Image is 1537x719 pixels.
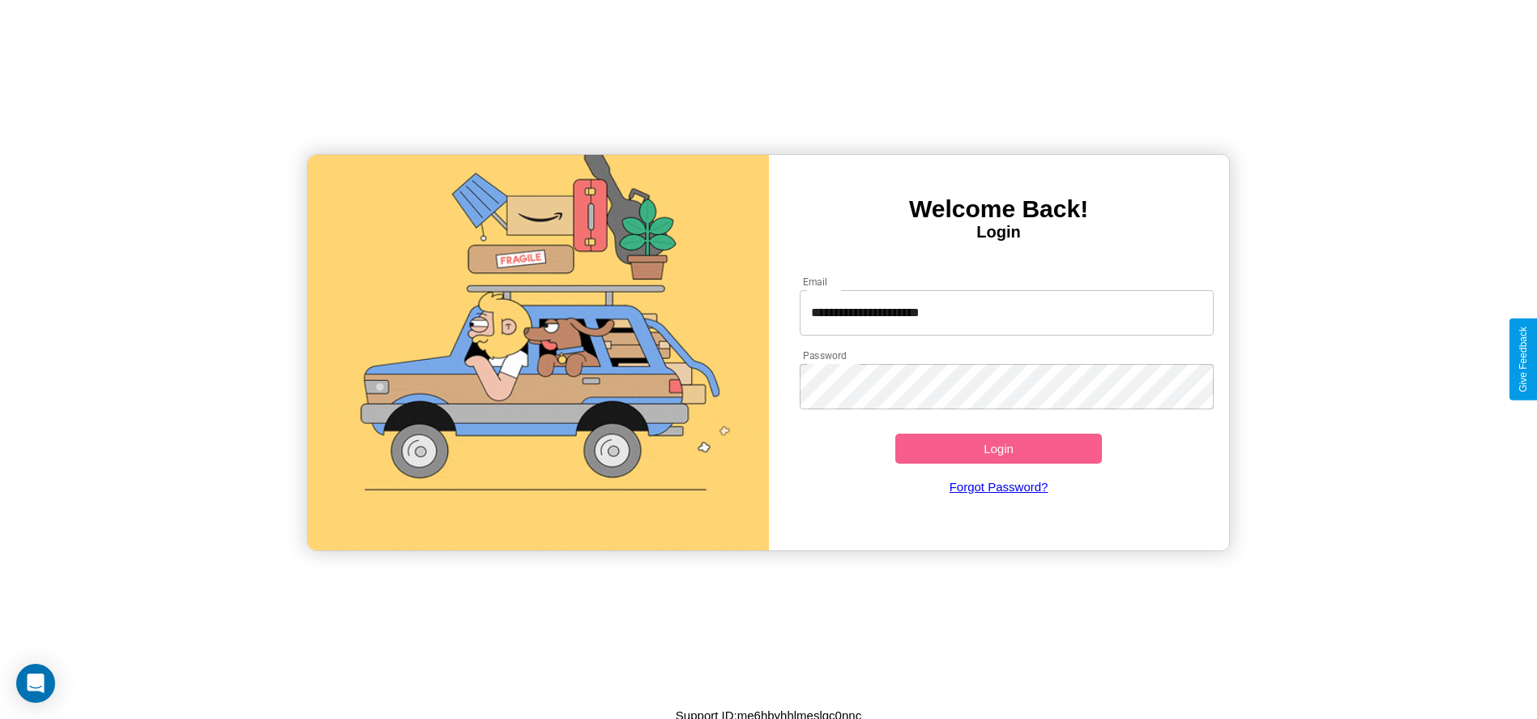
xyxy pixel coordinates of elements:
[895,434,1103,464] button: Login
[803,275,828,289] label: Email
[1518,327,1529,392] div: Give Feedback
[16,664,55,703] div: Open Intercom Messenger
[308,155,768,550] img: gif
[803,349,846,362] label: Password
[769,223,1229,242] h4: Login
[792,464,1206,510] a: Forgot Password?
[769,195,1229,223] h3: Welcome Back!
